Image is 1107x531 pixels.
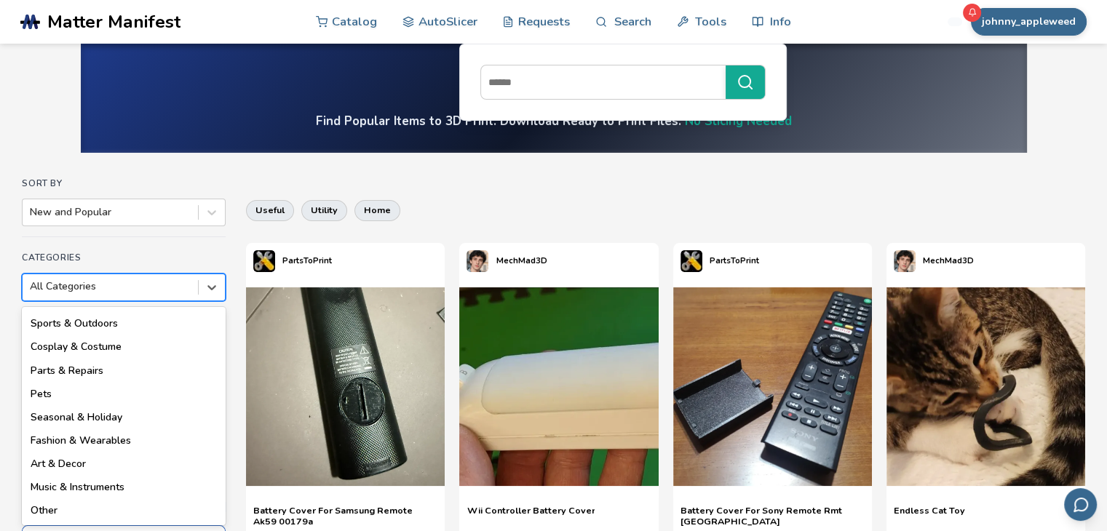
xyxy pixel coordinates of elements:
img: MechMad3D's profile [467,250,488,272]
a: MechMad3D's profileMechMad3D [886,243,981,279]
p: PartsToPrint [282,253,332,268]
div: Parts & Repairs [22,359,226,383]
p: MechMad3D [923,253,974,268]
div: Seasonal & Holiday [22,406,226,429]
button: useful [246,200,294,220]
p: MechMad3D [496,253,547,268]
span: Matter Manifest [47,12,180,32]
img: PartsToPrint's profile [681,250,702,272]
div: Fashion & Wearables [22,429,226,452]
div: Other [22,499,226,522]
input: New and Popular [30,207,33,218]
a: MechMad3D's profileMechMad3D [459,243,554,279]
div: Art & Decor [22,452,226,476]
a: No Slicing Needed [685,113,792,129]
button: Send feedback via email [1064,488,1097,521]
button: utility [301,200,347,220]
a: Battery Cover For Samsung Remote Ak59 00179a [253,505,437,527]
h4: Find Popular Items to 3D Print. Download Ready to Print Files. [316,113,792,129]
div: Pets [22,383,226,406]
a: Endless Cat Toy [894,505,965,527]
a: PartsToPrint's profilePartsToPrint [673,243,766,279]
input: All CategoriesAll Categories3D Printer Parts & AccessoriesElectronic & Device AccessoriesHome, Ki... [30,281,33,292]
a: PartsToPrint's profilePartsToPrint [246,243,339,279]
a: Wii Controller Battery Cover [467,505,595,527]
button: home [354,200,400,220]
button: johnny_appleweed [971,8,1087,36]
p: PartsToPrint [710,253,759,268]
div: Sports & Outdoors [22,312,226,335]
a: Battery Cover For Sony Remote Rmt [GEOGRAPHIC_DATA] [681,505,865,527]
img: PartsToPrint's profile [253,250,275,272]
h4: Categories [22,252,226,263]
div: Cosplay & Costume [22,335,226,359]
img: MechMad3D's profile [894,250,916,272]
div: Music & Instruments [22,476,226,499]
h4: Sort By [22,178,226,188]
